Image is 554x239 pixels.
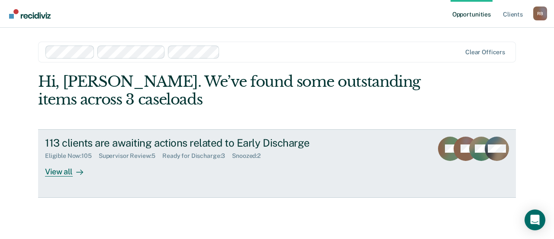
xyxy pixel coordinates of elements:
[45,160,93,177] div: View all
[525,210,545,230] div: Open Intercom Messenger
[99,152,162,160] div: Supervisor Review : 5
[533,7,547,20] button: Profile dropdown button
[38,129,516,198] a: 113 clients are awaiting actions related to Early DischargeEligible Now:105Supervisor Review:5Rea...
[45,152,99,160] div: Eligible Now : 105
[162,152,232,160] div: Ready for Discharge : 3
[465,49,505,56] div: Clear officers
[38,73,420,108] div: Hi, [PERSON_NAME]. We’ve found some outstanding items across 3 caseloads
[232,152,267,160] div: Snoozed : 2
[533,7,547,20] div: R B
[45,137,349,149] div: 113 clients are awaiting actions related to Early Discharge
[9,9,51,19] img: Recidiviz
